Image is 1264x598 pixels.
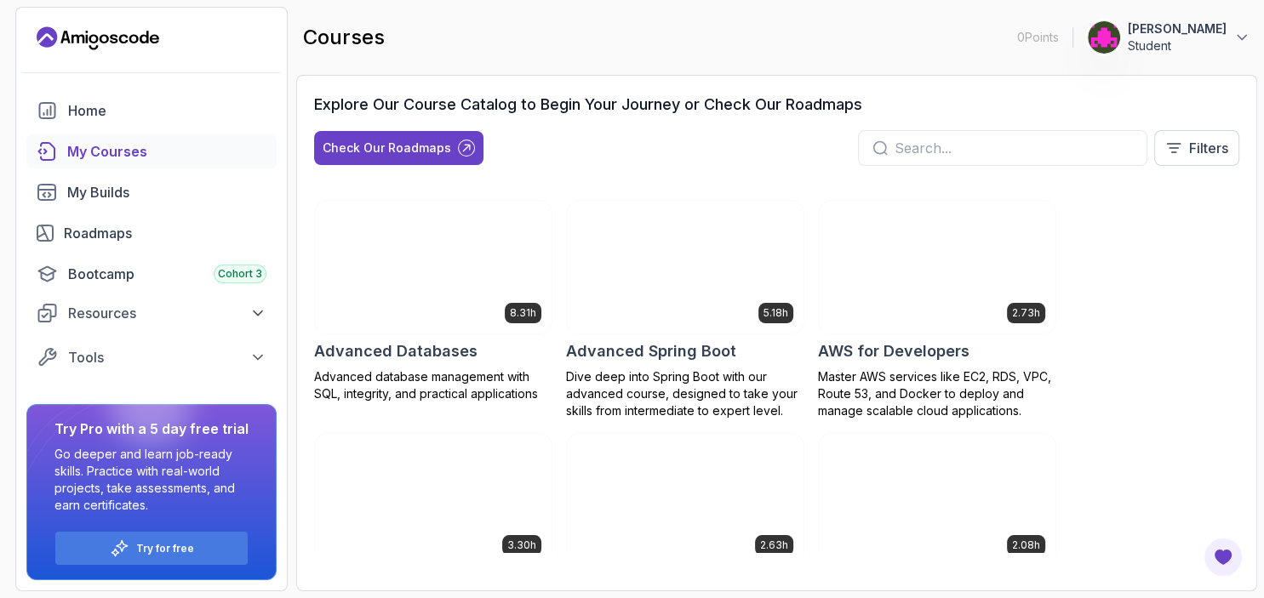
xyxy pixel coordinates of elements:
[26,298,277,328] button: Resources
[26,216,277,250] a: roadmaps
[314,131,483,165] button: Check Our Roadmaps
[26,94,277,128] a: home
[1203,537,1244,578] button: Open Feedback Button
[315,434,552,567] img: Building APIs with Spring Boot card
[67,141,266,162] div: My Courses
[764,306,788,320] p: 5.18h
[64,223,266,243] div: Roadmaps
[1087,20,1250,54] button: user profile image[PERSON_NAME]Student
[26,175,277,209] a: builds
[303,24,385,51] h2: courses
[314,200,552,402] a: Advanced Databases card8.31hAdvanced DatabasesAdvanced database management with SQL, integrity, a...
[760,538,788,552] p: 2.63h
[1128,37,1227,54] p: Student
[567,201,804,333] img: Advanced Spring Boot card
[54,531,249,566] button: Try for free
[818,200,1056,419] a: AWS for Developers card2.73hAWS for DevelopersMaster AWS services like EC2, RDS, VPC, Route 53, a...
[566,339,736,363] h2: Advanced Spring Boot
[54,446,249,514] p: Go deeper and learn job-ready skills. Practice with real-world projects, take assessments, and ea...
[37,25,159,52] a: Landing page
[566,200,804,419] a: Advanced Spring Boot card5.18hAdvanced Spring BootDive deep into Spring Boot with our advanced co...
[218,267,262,281] span: Cohort 3
[315,201,552,333] img: Advanced Databases card
[1189,138,1228,158] p: Filters
[323,140,451,157] div: Check Our Roadmaps
[818,339,969,363] h2: AWS for Developers
[1154,130,1239,166] button: Filters
[68,347,266,367] div: Tools
[26,257,277,291] a: bootcamp
[567,434,804,567] img: CI/CD with GitHub Actions card
[1128,20,1227,37] p: [PERSON_NAME]
[1017,29,1059,46] p: 0 Points
[26,134,277,168] a: courses
[314,93,862,117] h3: Explore Our Course Catalog to Begin Your Journey or Check Our Roadmaps
[818,368,1056,419] p: Master AWS services like EC2, RDS, VPC, Route 53, and Docker to deploy and manage scalable cloud ...
[1012,538,1040,552] p: 2.08h
[819,434,1055,567] img: CSS Essentials card
[1088,21,1120,54] img: user profile image
[566,368,804,419] p: Dive deep into Spring Boot with our advanced course, designed to take your skills from intermedia...
[314,339,478,363] h2: Advanced Databases
[819,201,1055,333] img: AWS for Developers card
[1012,306,1040,320] p: 2.73h
[507,538,536,552] p: 3.30h
[68,303,266,323] div: Resources
[26,342,277,373] button: Tools
[314,368,552,402] p: Advanced database management with SQL, integrity, and practical applications
[68,264,266,284] div: Bootcamp
[67,182,266,202] div: My Builds
[68,100,266,121] div: Home
[510,306,536,320] p: 8.31h
[895,138,1133,158] input: Search...
[136,542,194,555] a: Try for free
